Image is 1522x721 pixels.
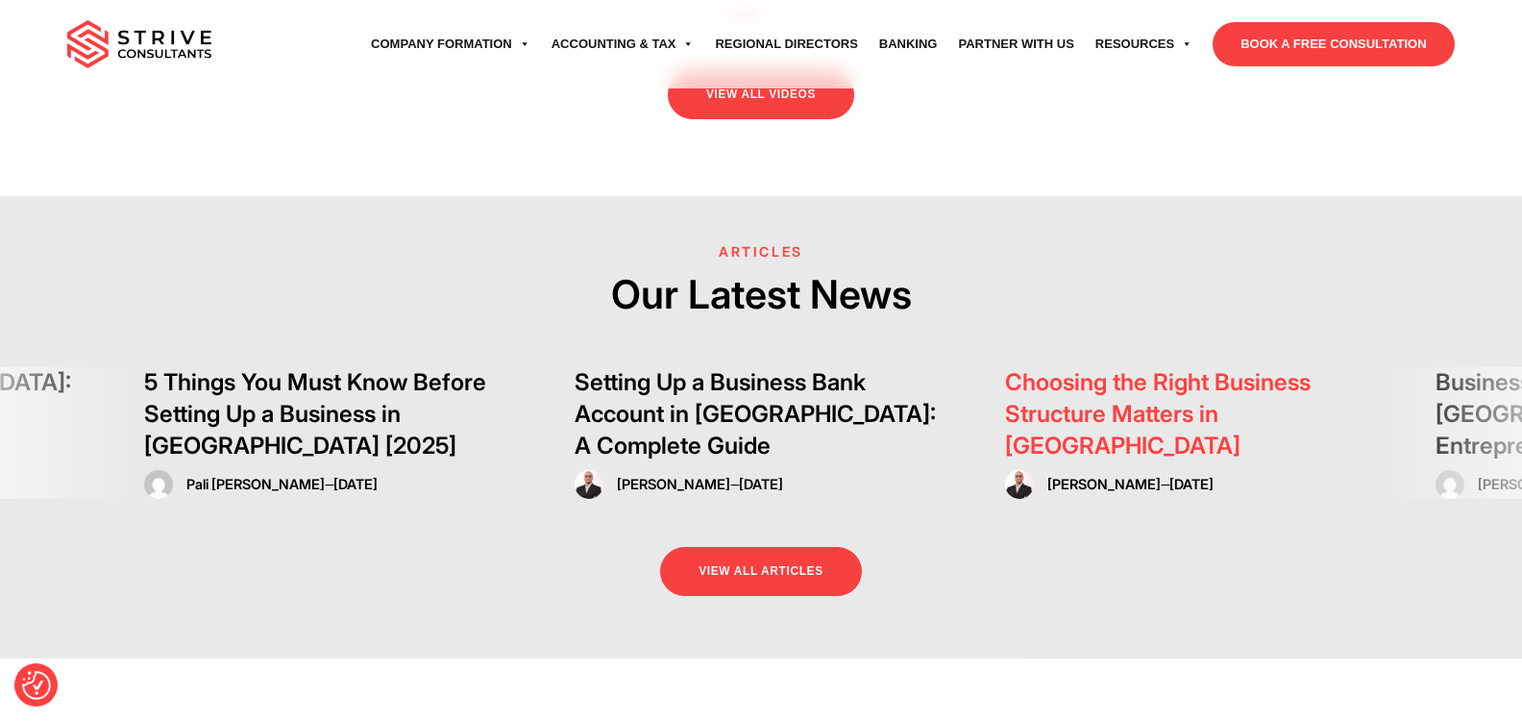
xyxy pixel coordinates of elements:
[144,368,486,460] a: 5 Things You Must Know Before Setting Up a Business in [GEOGRAPHIC_DATA] [2025]
[22,671,51,700] button: Consent Preferences
[186,476,325,492] a: Pali [PERSON_NAME]
[22,671,51,700] img: Revisit consent button
[1085,17,1203,71] a: Resources
[607,473,783,496] div: –
[67,20,211,68] img: main-logo.svg
[1047,476,1161,492] a: [PERSON_NAME]
[739,476,783,492] span: [DATE]
[660,547,862,596] a: VIEW ALL ARTICLES
[668,70,854,119] a: VIEW ALL VIDEOS
[541,17,705,71] a: Accounting & Tax
[177,473,378,496] div: –
[617,476,730,492] a: [PERSON_NAME]
[947,17,1084,71] a: Partner with Us
[704,17,868,71] a: Regional Directors
[1213,22,1454,66] a: BOOK A FREE CONSULTATION
[1169,476,1214,492] span: [DATE]
[869,17,948,71] a: Banking
[1038,473,1214,496] div: –
[1005,368,1311,460] a: Choosing the Right Business Structure Matters in [GEOGRAPHIC_DATA]
[333,476,378,492] span: [DATE]
[360,17,541,71] a: Company Formation
[575,368,936,460] a: Setting Up a Business Bank Account in [GEOGRAPHIC_DATA]: A Complete Guide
